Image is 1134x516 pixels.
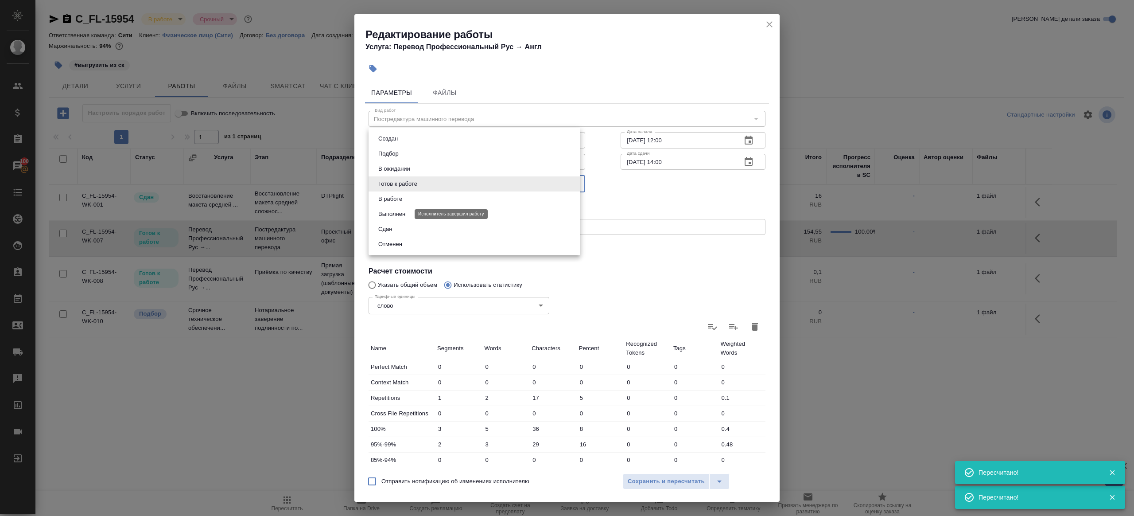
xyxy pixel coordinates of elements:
[979,468,1095,477] div: Пересчитано!
[376,164,413,174] button: В ожидании
[376,224,395,234] button: Сдан
[376,194,405,204] button: В работе
[376,149,401,159] button: Подбор
[1103,493,1121,501] button: Закрыть
[376,209,408,219] button: Выполнен
[1103,469,1121,477] button: Закрыть
[979,493,1095,502] div: Пересчитано!
[376,134,400,144] button: Создан
[376,239,405,249] button: Отменен
[376,179,420,189] button: Готов к работе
